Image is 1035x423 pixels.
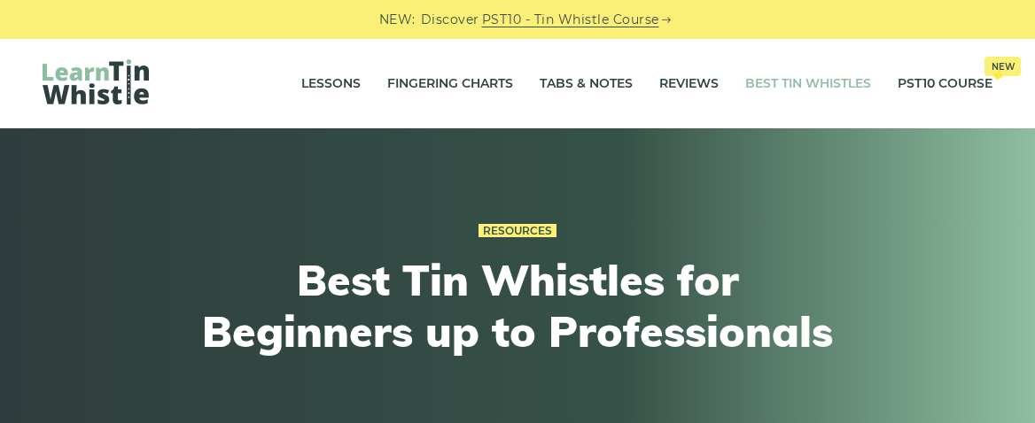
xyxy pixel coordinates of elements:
[43,59,149,104] img: LearnTinWhistle.com
[659,62,719,106] a: Reviews
[984,57,1021,76] span: New
[479,224,556,238] a: Resources
[540,62,633,106] a: Tabs & Notes
[898,62,992,106] a: PST10 CourseNew
[745,62,871,106] a: Best Tin Whistles
[301,62,361,106] a: Lessons
[191,255,844,357] h1: Best Tin Whistles for Beginners up to Professionals
[387,62,513,106] a: Fingering Charts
